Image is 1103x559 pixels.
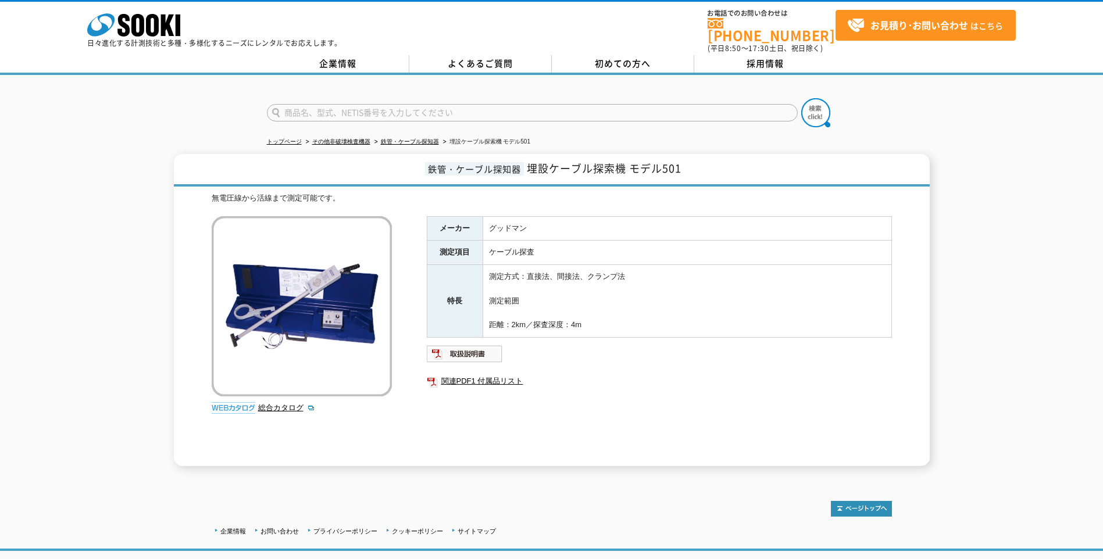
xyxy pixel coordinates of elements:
[441,136,530,148] li: 埋設ケーブル探索機 モデル501
[694,55,837,73] a: 採用情報
[870,18,968,32] strong: お見積り･お問い合わせ
[527,160,681,176] span: 埋設ケーブル探索機 モデル501
[708,43,823,53] span: (平日 ～ 土日、祝日除く)
[725,43,741,53] span: 8:50
[392,528,443,535] a: クッキーポリシー
[267,104,798,121] input: 商品名、型式、NETIS番号を入力してください
[312,138,370,145] a: その他非破壊検査機器
[427,345,503,363] img: 取扱説明書
[847,17,1003,34] span: はこちら
[313,528,377,535] a: プライバシーポリシー
[831,501,892,517] img: トップページへ
[836,10,1016,41] a: お見積り･お問い合わせはこちら
[427,265,483,338] th: 特長
[483,216,891,241] td: グッドマン
[708,18,836,42] a: [PHONE_NUMBER]
[409,55,552,73] a: よくあるご質問
[267,55,409,73] a: 企業情報
[220,528,246,535] a: 企業情報
[552,55,694,73] a: 初めての方へ
[483,265,891,338] td: 測定方式：直接法、間接法、クランプ法 測定範囲 距離：2km／探査深度：4m
[381,138,439,145] a: 鉄管・ケーブル探知器
[212,192,892,205] div: 無電圧線から活線まで測定可能です。
[595,57,651,70] span: 初めての方へ
[458,528,496,535] a: サイトマップ
[483,241,891,265] td: ケーブル探査
[260,528,299,535] a: お問い合わせ
[427,374,892,389] a: 関連PDF1 付属品リスト
[801,98,830,127] img: btn_search.png
[427,241,483,265] th: 測定項目
[708,10,836,17] span: お電話でのお問い合わせは
[212,402,255,414] img: webカタログ
[87,40,342,46] p: 日々進化する計測技術と多種・多様化するニーズにレンタルでお応えします。
[425,162,524,175] span: 鉄管・ケーブル探知器
[427,216,483,241] th: メーカー
[258,403,315,412] a: 総合カタログ
[427,352,503,361] a: 取扱説明書
[267,138,302,145] a: トップページ
[748,43,769,53] span: 17:30
[212,216,392,396] img: 埋設ケーブル探索機 モデル501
